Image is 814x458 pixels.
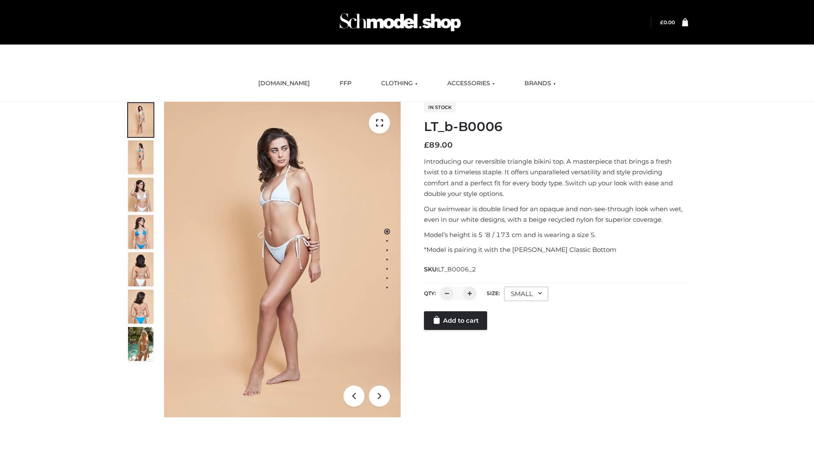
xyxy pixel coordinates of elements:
[424,244,688,255] p: *Model is pairing it with the [PERSON_NAME] Classic Bottom
[128,140,153,174] img: ArielClassicBikiniTop_CloudNine_AzureSky_OW114ECO_2-scaled.jpg
[424,156,688,199] p: Introducing our reversible triangle bikini top. A masterpiece that brings a fresh twist to a time...
[660,19,675,25] a: £0.00
[424,264,477,274] span: SKU:
[424,102,456,112] span: In stock
[518,74,562,93] a: BRANDS
[487,290,500,296] label: Size:
[128,178,153,212] img: ArielClassicBikiniTop_CloudNine_AzureSky_OW114ECO_3-scaled.jpg
[128,252,153,286] img: ArielClassicBikiniTop_CloudNine_AzureSky_OW114ECO_7-scaled.jpg
[375,74,424,93] a: CLOTHING
[128,327,153,361] img: Arieltop_CloudNine_AzureSky2.jpg
[438,265,476,273] span: LT_B0006_2
[128,103,153,137] img: ArielClassicBikiniTop_CloudNine_AzureSky_OW114ECO_1-scaled.jpg
[333,74,358,93] a: FFP
[337,6,464,39] img: Schmodel Admin 964
[424,140,453,150] bdi: 89.00
[424,119,688,134] h1: LT_b-B0006
[660,19,663,25] span: £
[164,102,401,417] img: LT_b-B0006
[252,74,316,93] a: [DOMAIN_NAME]
[424,204,688,225] p: Our swimwear is double lined for an opaque and non-see-through look when wet, even in our white d...
[424,140,429,150] span: £
[504,287,548,301] div: SMALL
[424,290,436,296] label: QTY:
[128,215,153,249] img: ArielClassicBikiniTop_CloudNine_AzureSky_OW114ECO_4-scaled.jpg
[424,311,487,330] a: Add to cart
[441,74,501,93] a: ACCESSORIES
[424,229,688,240] p: Model’s height is 5 ‘8 / 173 cm and is wearing a size S.
[128,290,153,324] img: ArielClassicBikiniTop_CloudNine_AzureSky_OW114ECO_8-scaled.jpg
[660,19,675,25] bdi: 0.00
